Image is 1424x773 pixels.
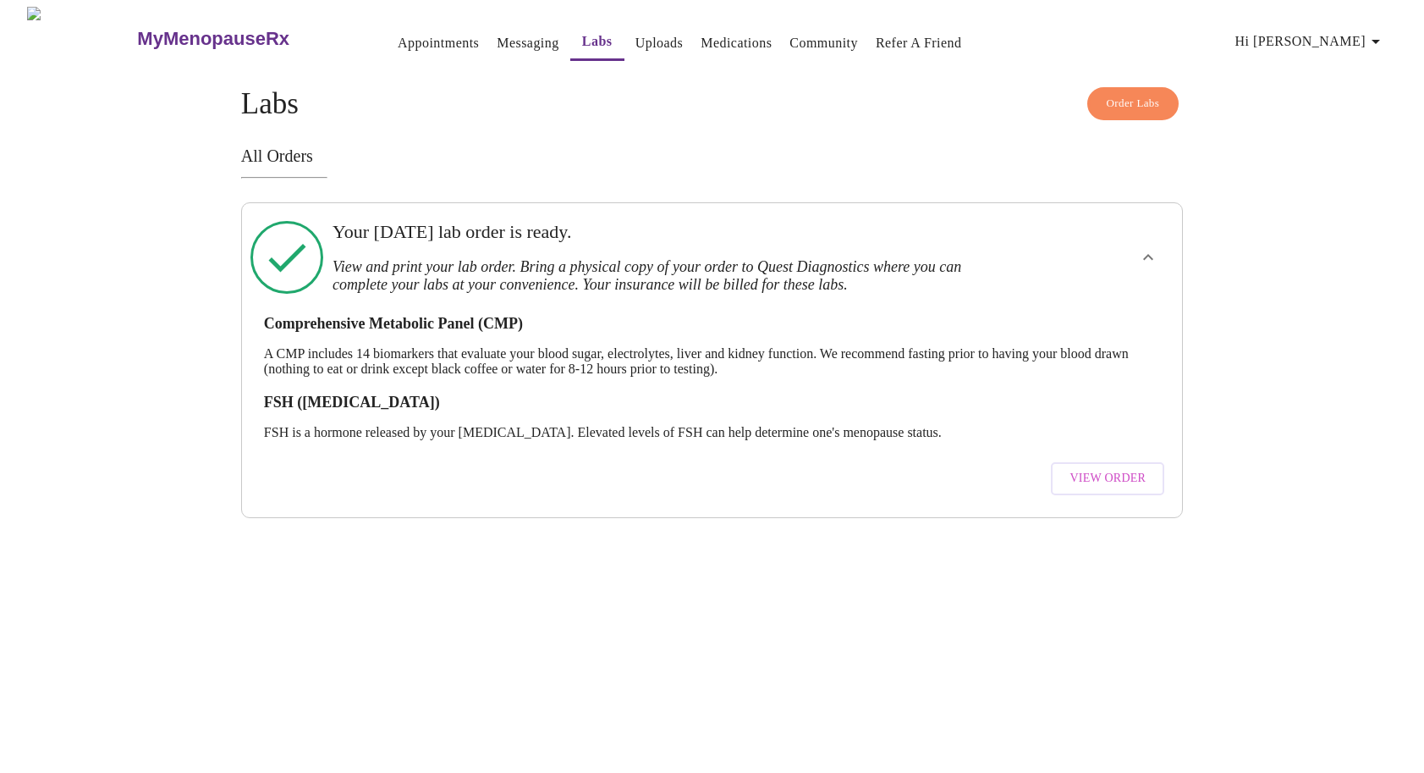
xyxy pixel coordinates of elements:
h3: View and print your lab order. Bring a physical copy of your order to Quest Diagnostics where you... [333,258,1000,294]
button: Appointments [391,26,486,60]
a: Labs [582,30,613,53]
span: Order Labs [1107,94,1160,113]
button: View Order [1051,462,1164,495]
span: View Order [1069,468,1146,489]
p: A CMP includes 14 biomarkers that evaluate your blood sugar, electrolytes, liver and kidney funct... [264,346,1160,377]
a: Uploads [635,31,684,55]
button: Uploads [629,26,690,60]
a: View Order [1047,454,1168,504]
button: show more [1128,237,1168,278]
h3: All Orders [241,146,1183,166]
a: Refer a Friend [876,31,962,55]
h3: MyMenopauseRx [137,28,289,50]
h4: Labs [241,87,1183,121]
button: Refer a Friend [869,26,969,60]
button: Order Labs [1087,87,1179,120]
button: Medications [694,26,778,60]
button: Hi [PERSON_NAME] [1229,25,1393,58]
h3: Comprehensive Metabolic Panel (CMP) [264,315,1160,333]
button: Community [783,26,865,60]
button: Labs [570,25,624,61]
h3: FSH ([MEDICAL_DATA]) [264,394,1160,411]
a: Appointments [398,31,479,55]
a: Community [789,31,858,55]
button: Messaging [490,26,565,60]
a: Medications [701,31,772,55]
a: MyMenopauseRx [135,9,357,69]
h3: Your [DATE] lab order is ready. [333,221,1000,243]
img: MyMenopauseRx Logo [27,7,135,70]
span: Hi [PERSON_NAME] [1235,30,1386,53]
a: Messaging [497,31,558,55]
p: FSH is a hormone released by your [MEDICAL_DATA]. Elevated levels of FSH can help determine one's... [264,425,1160,440]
